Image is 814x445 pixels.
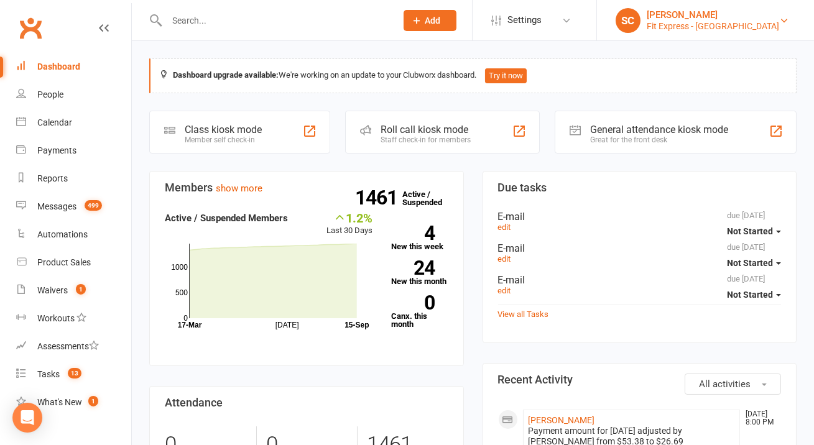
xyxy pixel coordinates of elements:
[507,6,542,34] span: Settings
[12,403,42,433] div: Open Intercom Messenger
[356,188,403,207] strong: 1461
[149,58,797,93] div: We're working on an update to your Clubworx dashboard.
[404,10,456,31] button: Add
[37,397,82,407] div: What's New
[185,135,262,144] div: Member self check-in
[727,258,773,268] span: Not Started
[391,293,435,312] strong: 0
[37,145,76,155] div: Payments
[391,224,435,242] strong: 4
[16,360,131,388] a: Tasks 13
[498,310,549,319] a: View all Tasks
[727,226,773,236] span: Not Started
[326,211,372,237] div: Last 30 Days
[88,396,98,406] span: 1
[391,295,448,328] a: 0Canx. this month
[590,124,728,135] div: General attendance kiosk mode
[37,62,80,71] div: Dashboard
[391,226,448,250] a: 4New this week
[165,181,448,194] h3: Members
[498,181,782,194] h3: Due tasks
[216,183,262,194] a: show more
[498,374,782,386] h3: Recent Activity
[37,201,76,211] div: Messages
[16,277,131,305] a: Waivers 1
[165,397,448,409] h3: Attendance
[498,274,782,286] div: E-mail
[173,70,279,80] strong: Dashboard upgrade available:
[16,333,131,360] a: Assessments
[37,313,75,323] div: Workouts
[403,181,458,216] a: 1461Active / Suspended
[37,229,88,239] div: Automations
[37,369,60,379] div: Tasks
[326,211,372,224] div: 1.2%
[16,53,131,81] a: Dashboard
[739,410,780,426] time: [DATE] 8:00 PM
[165,213,288,224] strong: Active / Suspended Members
[16,137,131,165] a: Payments
[185,124,262,135] div: Class kiosk mode
[647,9,779,21] div: [PERSON_NAME]
[37,117,72,127] div: Calendar
[16,165,131,193] a: Reports
[590,135,728,144] div: Great for the front desk
[381,124,471,135] div: Roll call kiosk mode
[37,285,68,295] div: Waivers
[16,249,131,277] a: Product Sales
[76,284,86,295] span: 1
[16,81,131,109] a: People
[727,290,773,300] span: Not Started
[391,259,435,277] strong: 24
[498,242,782,254] div: E-mail
[425,16,441,25] span: Add
[16,388,131,416] a: What's New1
[391,260,448,285] a: 24New this month
[498,286,511,295] a: edit
[16,221,131,249] a: Automations
[37,173,68,183] div: Reports
[68,368,81,378] span: 13
[37,341,99,351] div: Assessments
[163,12,387,29] input: Search...
[85,200,102,211] span: 499
[727,283,781,306] button: Not Started
[485,68,527,83] button: Try it now
[37,257,91,267] div: Product Sales
[616,8,641,33] div: SC
[727,220,781,242] button: Not Started
[498,254,511,264] a: edit
[15,12,46,44] a: Clubworx
[498,222,511,232] a: edit
[16,109,131,137] a: Calendar
[529,415,595,425] a: [PERSON_NAME]
[685,374,781,395] button: All activities
[37,89,63,99] div: People
[381,135,471,144] div: Staff check-in for members
[727,252,781,274] button: Not Started
[647,21,779,32] div: Fit Express - [GEOGRAPHIC_DATA]
[16,193,131,221] a: Messages 499
[16,305,131,333] a: Workouts
[498,211,782,222] div: E-mail
[699,378,751,390] span: All activities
